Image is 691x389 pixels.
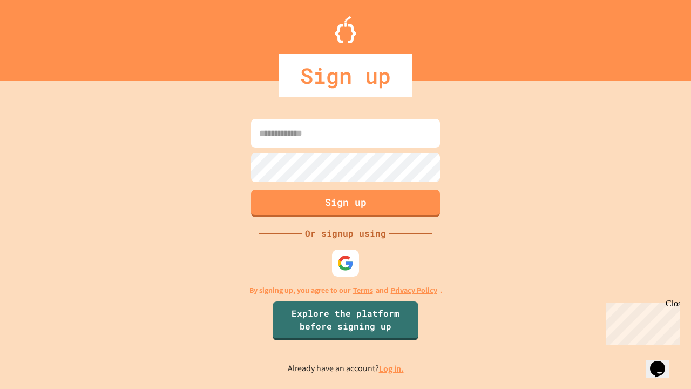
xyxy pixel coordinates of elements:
[337,255,354,271] img: google-icon.svg
[302,227,389,240] div: Or signup using
[601,299,680,345] iframe: chat widget
[251,190,440,217] button: Sign up
[335,16,356,43] img: Logo.svg
[249,285,442,296] p: By signing up, you agree to our and .
[279,54,412,97] div: Sign up
[273,301,418,340] a: Explore the platform before signing up
[288,362,404,375] p: Already have an account?
[4,4,74,69] div: Chat with us now!Close
[379,363,404,374] a: Log in.
[353,285,373,296] a: Terms
[646,346,680,378] iframe: chat widget
[391,285,437,296] a: Privacy Policy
